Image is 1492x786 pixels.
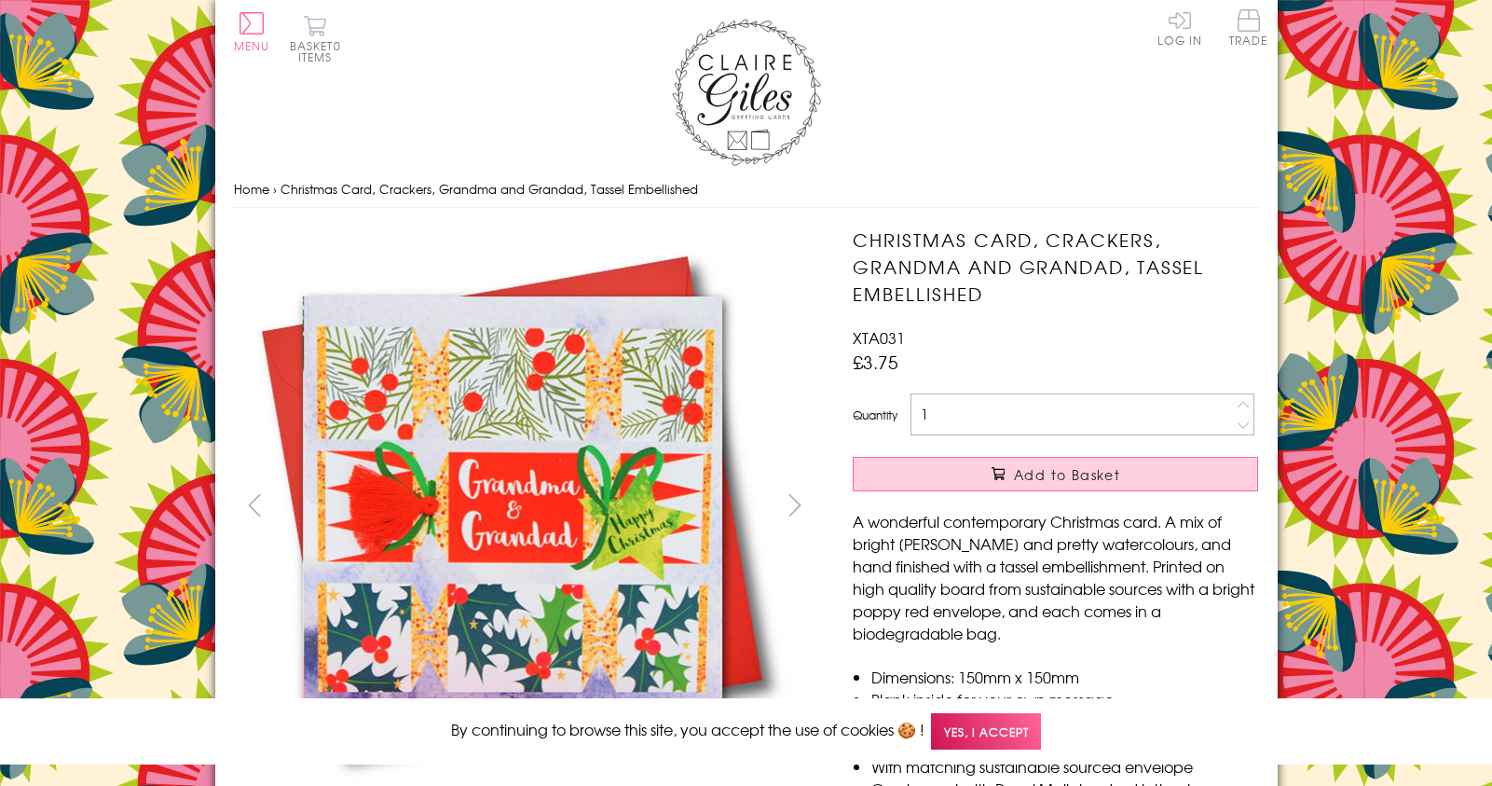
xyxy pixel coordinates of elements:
button: next [773,484,815,526]
span: Trade [1229,9,1268,46]
button: Menu [234,12,270,51]
a: Trade [1229,9,1268,49]
span: Yes, I accept [931,713,1041,750]
label: Quantity [853,407,897,423]
span: Menu [234,37,270,54]
button: Add to Basket [853,457,1258,491]
img: Christmas Card, Crackers, Grandma and Grandad, Tassel Embellished [233,227,792,785]
button: prev [234,484,276,526]
p: A wonderful contemporary Christmas card. A mix of bright [PERSON_NAME] and pretty watercolours, a... [853,510,1258,644]
a: Home [234,180,269,198]
li: Dimensions: 150mm x 150mm [871,666,1258,688]
li: Blank inside for your own message [871,688,1258,710]
span: £3.75 [853,349,898,375]
span: XTA031 [853,326,905,349]
img: Claire Giles Greetings Cards [672,19,821,166]
span: › [273,180,277,198]
img: Christmas Card, Crackers, Grandma and Grandad, Tassel Embellished [815,227,1375,786]
span: 0 items [298,37,341,65]
button: Basket0 items [290,15,341,62]
span: Christmas Card, Crackers, Grandma and Grandad, Tassel Embellished [281,180,698,198]
h1: Christmas Card, Crackers, Grandma and Grandad, Tassel Embellished [853,227,1258,307]
a: Log In [1157,9,1202,46]
li: With matching sustainable sourced envelope [871,755,1258,778]
nav: breadcrumbs [234,171,1259,209]
span: Add to Basket [1014,465,1120,484]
